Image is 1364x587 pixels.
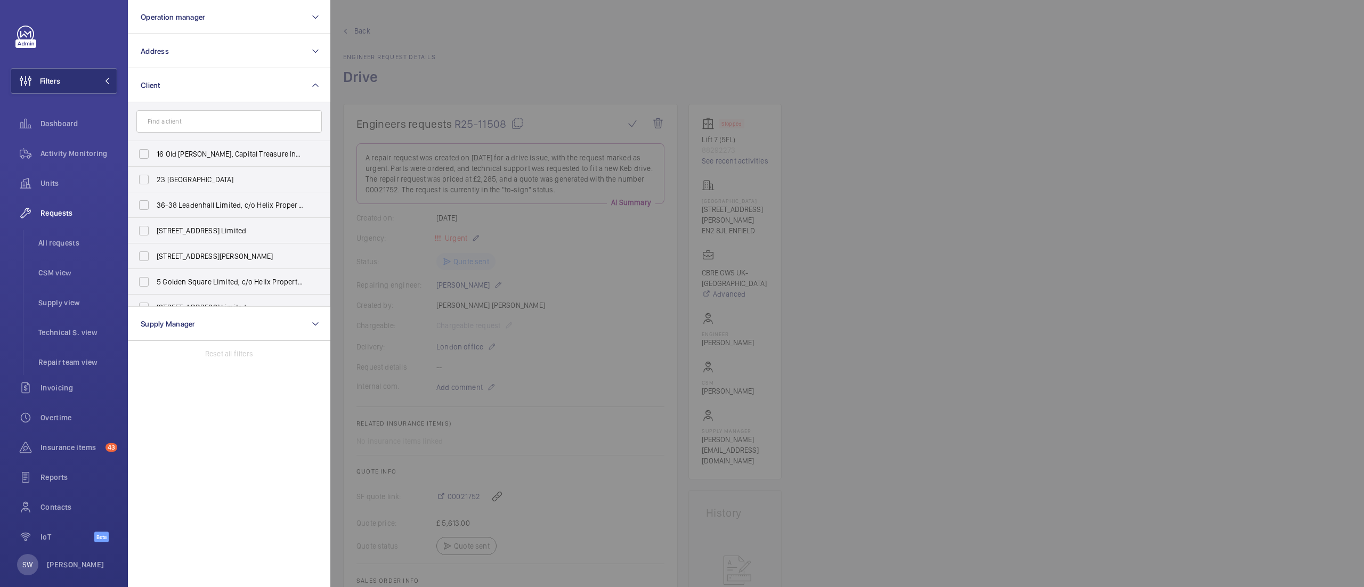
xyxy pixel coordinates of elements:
[105,443,117,452] span: 43
[94,532,109,542] span: Beta
[40,472,117,483] span: Reports
[40,118,117,129] span: Dashboard
[40,442,101,453] span: Insurance items
[40,412,117,423] span: Overtime
[40,76,60,86] span: Filters
[40,208,117,218] span: Requests
[40,178,117,189] span: Units
[40,382,117,393] span: Invoicing
[40,502,117,512] span: Contacts
[38,267,117,278] span: CSM view
[38,297,117,308] span: Supply view
[38,357,117,368] span: Repair team view
[40,148,117,159] span: Activity Monitoring
[38,238,117,248] span: All requests
[22,559,33,570] p: SW
[11,68,117,94] button: Filters
[47,559,104,570] p: [PERSON_NAME]
[38,327,117,338] span: Technical S. view
[40,532,94,542] span: IoT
